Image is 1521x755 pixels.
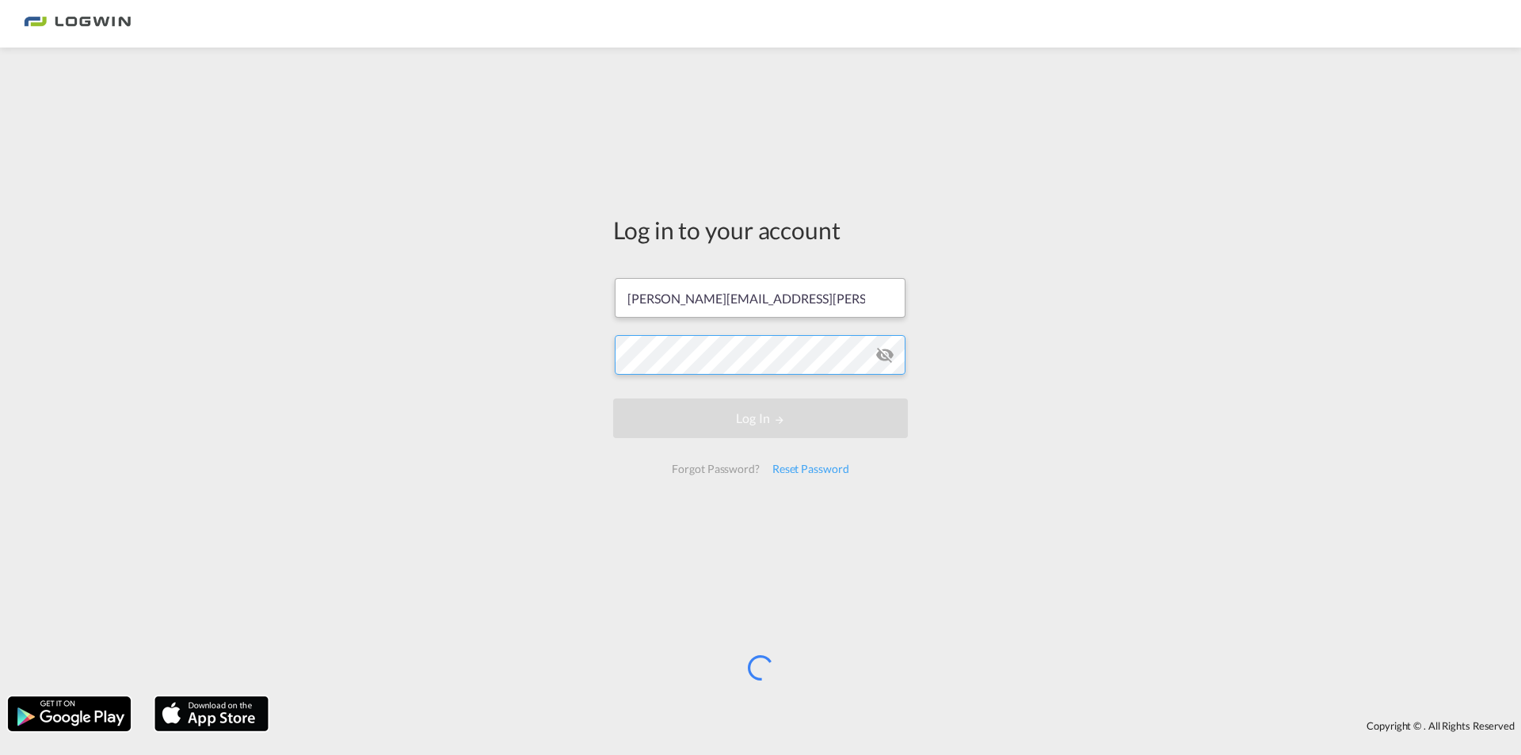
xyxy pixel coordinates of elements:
[6,695,132,733] img: google.png
[153,695,270,733] img: apple.png
[613,213,908,246] div: Log in to your account
[613,398,908,438] button: LOGIN
[24,6,131,42] img: 2761ae10d95411efa20a1f5e0282d2d7.png
[615,278,905,318] input: Enter email/phone number
[766,455,856,483] div: Reset Password
[276,712,1521,739] div: Copyright © . All Rights Reserved
[875,345,894,364] md-icon: icon-eye-off
[665,455,765,483] div: Forgot Password?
